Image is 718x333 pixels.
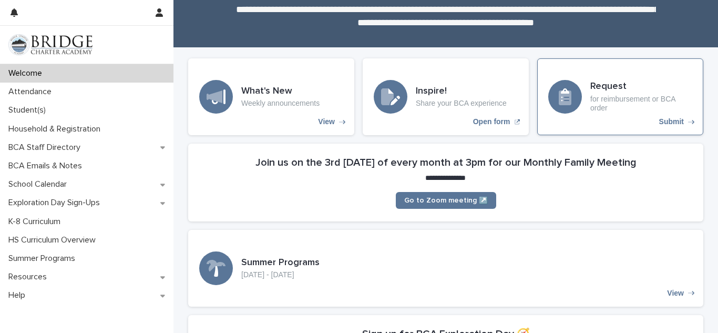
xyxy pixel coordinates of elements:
[590,95,692,113] p: for reimbursement or BCA order
[255,156,637,169] h2: Join us on the 3rd [DATE] of every month at 3pm for our Monthly Family Meeting
[4,68,50,78] p: Welcome
[363,58,529,135] a: Open form
[416,99,507,108] p: Share your BCA experience
[241,99,320,108] p: Weekly announcements
[537,58,703,135] a: Submit
[4,161,90,171] p: BCA Emails & Notes
[4,87,60,97] p: Attendance
[4,198,108,208] p: Exploration Day Sign-Ups
[188,230,703,307] a: View
[667,289,684,298] p: View
[4,290,34,300] p: Help
[396,192,496,209] a: Go to Zoom meeting ↗️
[241,86,320,97] h3: What's New
[416,86,507,97] h3: Inspire!
[4,254,84,264] p: Summer Programs
[4,272,55,282] p: Resources
[318,117,335,126] p: View
[4,179,75,189] p: School Calendar
[188,58,354,135] a: View
[590,81,692,93] h3: Request
[473,117,510,126] p: Open form
[404,197,488,204] span: Go to Zoom meeting ↗️
[8,34,93,55] img: V1C1m3IdTEidaUdm9Hs0
[241,257,320,269] h3: Summer Programs
[4,143,89,153] p: BCA Staff Directory
[4,105,54,115] p: Student(s)
[4,235,104,245] p: HS Curriculum Overview
[4,124,109,134] p: Household & Registration
[4,217,69,227] p: K-8 Curriculum
[659,117,684,126] p: Submit
[241,270,320,279] p: [DATE] - [DATE]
